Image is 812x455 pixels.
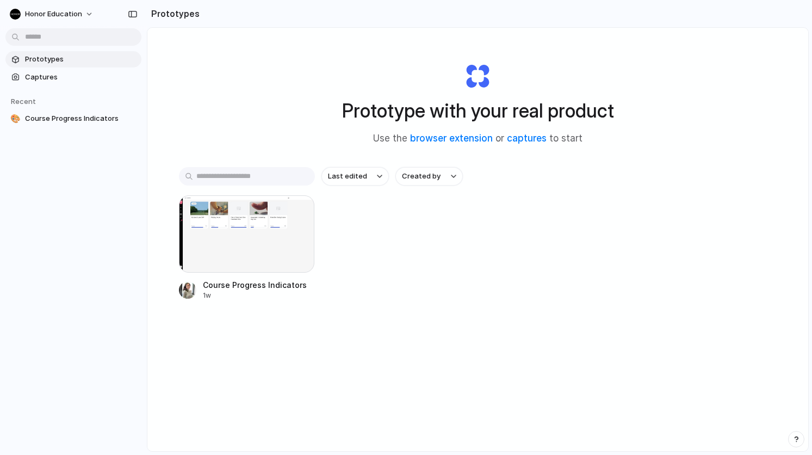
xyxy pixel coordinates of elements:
button: Honor Education [5,5,99,23]
span: Created by [402,171,441,182]
a: Prototypes [5,51,141,67]
a: 🎨Course Progress Indicators [5,110,141,127]
div: 1w [203,291,307,300]
a: browser extension [410,133,493,144]
div: Course Progress Indicators [203,279,307,291]
h1: Prototype with your real product [342,96,614,125]
span: Honor Education [25,9,82,20]
button: Created by [395,167,463,186]
h2: Prototypes [147,7,200,20]
span: Prototypes [25,54,137,65]
span: Captures [25,72,137,83]
span: Course Progress Indicators [25,113,137,124]
span: Recent [11,97,36,106]
button: Last edited [321,167,389,186]
span: Use the or to start [373,132,582,146]
a: Captures [5,69,141,85]
a: captures [507,133,547,144]
span: Last edited [328,171,367,182]
a: Course Progress IndicatorsCourse Progress Indicators1w [179,195,315,300]
div: 🎨 [10,113,21,124]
